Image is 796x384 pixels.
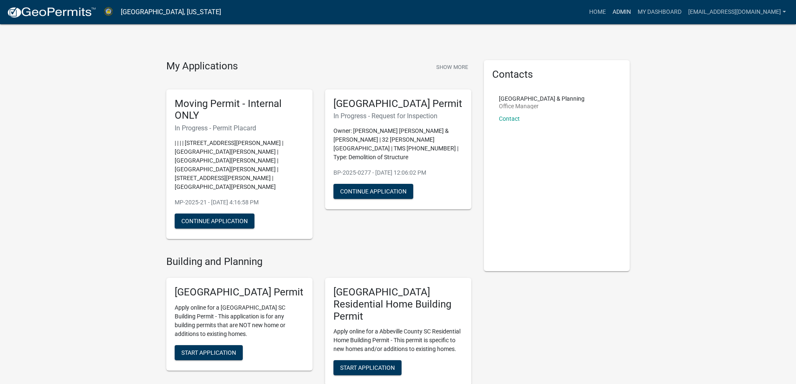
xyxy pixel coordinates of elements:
button: Start Application [333,360,402,375]
button: Show More [433,60,471,74]
h6: In Progress - Permit Placard [175,124,304,132]
h5: [GEOGRAPHIC_DATA] Permit [175,286,304,298]
button: Continue Application [333,184,413,199]
p: MP-2025-21 - [DATE] 4:16:58 PM [175,198,304,207]
h5: [GEOGRAPHIC_DATA] Permit [333,98,463,110]
span: Start Application [181,349,236,356]
a: [EMAIL_ADDRESS][DOMAIN_NAME] [685,4,789,20]
a: My Dashboard [634,4,685,20]
h6: In Progress - Request for Inspection [333,112,463,120]
h4: My Applications [166,60,238,73]
img: Abbeville County, South Carolina [103,6,114,18]
a: Home [586,4,609,20]
button: Start Application [175,345,243,360]
p: Apply online for a Abbeville County SC Residential Home Building Permit - This permit is specific... [333,327,463,353]
h5: [GEOGRAPHIC_DATA] Residential Home Building Permit [333,286,463,322]
p: Owner: [PERSON_NAME] [PERSON_NAME] & [PERSON_NAME] | 32 [PERSON_NAME][GEOGRAPHIC_DATA] | TMS [PHO... [333,127,463,162]
p: Office Manager [499,103,585,109]
p: BP-2025-0277 - [DATE] 12:06:02 PM [333,168,463,177]
h4: Building and Planning [166,256,471,268]
p: [GEOGRAPHIC_DATA] & Planning [499,96,585,102]
p: | | | | [STREET_ADDRESS][PERSON_NAME] | [GEOGRAPHIC_DATA][PERSON_NAME] | [GEOGRAPHIC_DATA][PERSON... [175,139,304,191]
a: Admin [609,4,634,20]
h5: Moving Permit - Internal ONLY [175,98,304,122]
a: [GEOGRAPHIC_DATA], [US_STATE] [121,5,221,19]
span: Start Application [340,364,395,371]
button: Continue Application [175,214,254,229]
p: Apply online for a [GEOGRAPHIC_DATA] SC Building Permit - This application is for any building pe... [175,303,304,338]
h5: Contacts [492,69,622,81]
a: Contact [499,115,520,122]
